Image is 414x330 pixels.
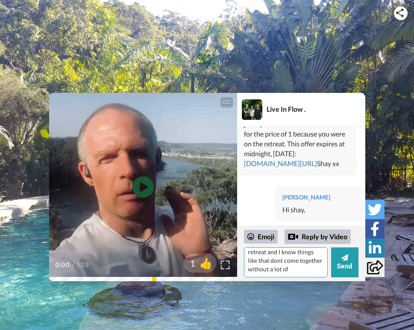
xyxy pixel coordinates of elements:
[288,232,298,242] div: Reply by Video
[183,253,217,273] button: 1👍
[331,247,358,277] button: Send
[183,257,195,269] span: 1
[221,98,232,107] div: CC
[267,105,365,113] div: Live In Flow .
[72,260,75,270] span: /
[187,46,228,80] img: logo
[242,99,262,120] img: Profile Image
[76,260,91,270] span: 1:29
[285,229,351,244] div: Reply by Video
[244,247,328,277] textarea: i just wanted to acknowledge all your efforts for making sure our time at the Live in flow retrea...
[221,261,229,269] img: Full screen
[244,230,278,244] div: Emoji
[244,159,317,167] a: [DOMAIN_NAME][URL]
[195,256,217,270] span: 👍
[282,193,358,202] div: [PERSON_NAME]
[282,205,358,215] div: Hi shay,
[396,9,404,17] img: ic_share.svg
[55,260,70,270] span: 0:00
